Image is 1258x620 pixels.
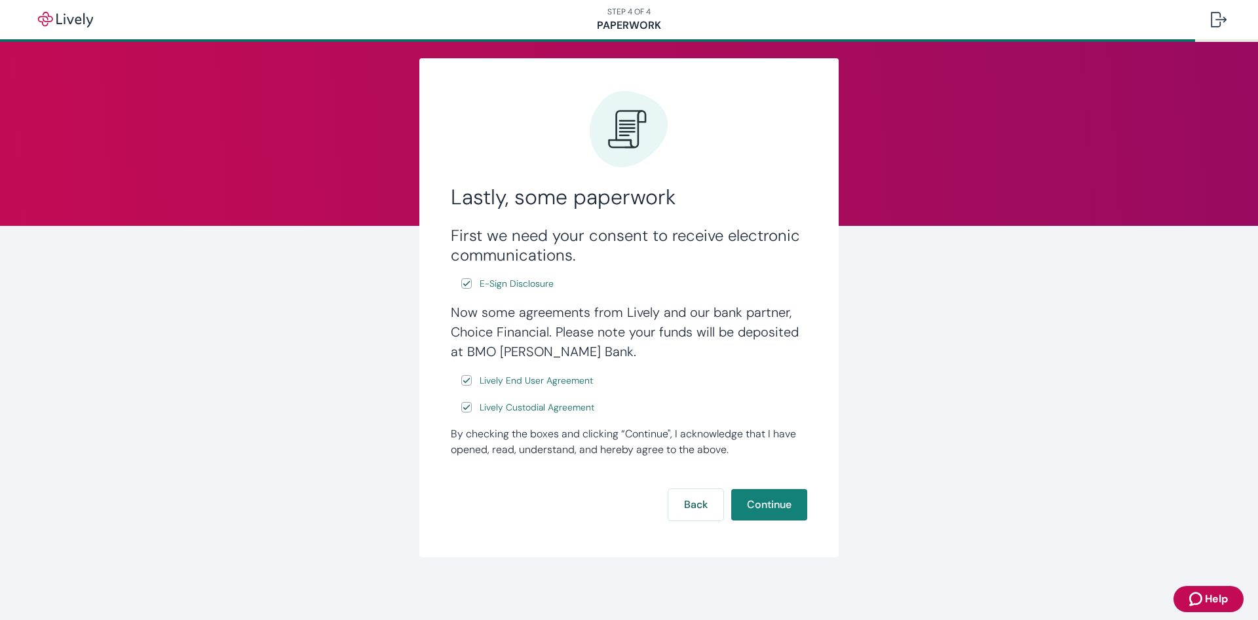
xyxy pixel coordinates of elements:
[451,426,807,458] div: By checking the boxes and clicking “Continue", I acknowledge that I have opened, read, understand...
[451,302,807,361] h4: Now some agreements from Lively and our bank partner, Choice Financial. Please note your funds wi...
[451,226,807,265] h3: First we need your consent to receive electronic communications.
[477,399,597,416] a: e-sign disclosure document
[480,374,593,388] span: Lively End User Agreement
[480,277,554,291] span: E-Sign Disclosure
[668,489,723,520] button: Back
[1189,591,1205,607] svg: Zendesk support icon
[29,12,102,27] img: Lively
[1205,591,1228,607] span: Help
[1173,586,1244,612] button: Zendesk support iconHelp
[1200,4,1237,35] button: Log out
[451,184,807,210] h2: Lastly, some paperwork
[480,401,594,414] span: Lively Custodial Agreement
[477,276,556,292] a: e-sign disclosure document
[731,489,807,520] button: Continue
[477,373,596,389] a: e-sign disclosure document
